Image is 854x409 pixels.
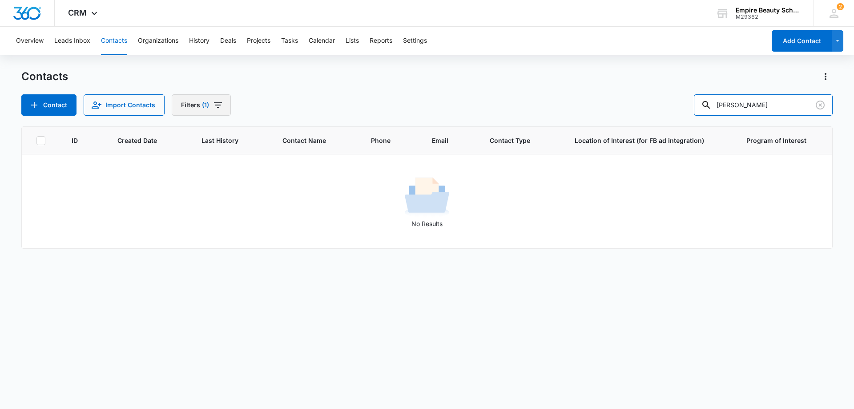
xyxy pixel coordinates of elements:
[202,102,209,108] span: (1)
[172,94,231,116] button: Filters
[746,136,818,145] span: Program of Interest
[101,27,127,55] button: Contacts
[201,136,248,145] span: Last History
[575,136,725,145] span: Location of Interest (for FB ad integration)
[247,27,270,55] button: Projects
[16,27,44,55] button: Overview
[117,136,167,145] span: Created Date
[22,219,832,228] p: No Results
[68,8,87,17] span: CRM
[220,27,236,55] button: Deals
[818,69,833,84] button: Actions
[282,136,337,145] span: Contact Name
[309,27,335,55] button: Calendar
[405,174,449,219] img: No Results
[54,27,90,55] button: Leads Inbox
[371,136,398,145] span: Phone
[432,136,455,145] span: Email
[813,98,827,112] button: Clear
[694,94,833,116] input: Search Contacts
[84,94,165,116] button: Import Contacts
[72,136,83,145] span: ID
[490,136,540,145] span: Contact Type
[736,14,801,20] div: account id
[837,3,844,10] span: 2
[138,27,178,55] button: Organizations
[281,27,298,55] button: Tasks
[189,27,209,55] button: History
[346,27,359,55] button: Lists
[837,3,844,10] div: notifications count
[772,30,832,52] button: Add Contact
[736,7,801,14] div: account name
[21,70,68,83] h1: Contacts
[370,27,392,55] button: Reports
[403,27,427,55] button: Settings
[21,94,77,116] button: Add Contact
